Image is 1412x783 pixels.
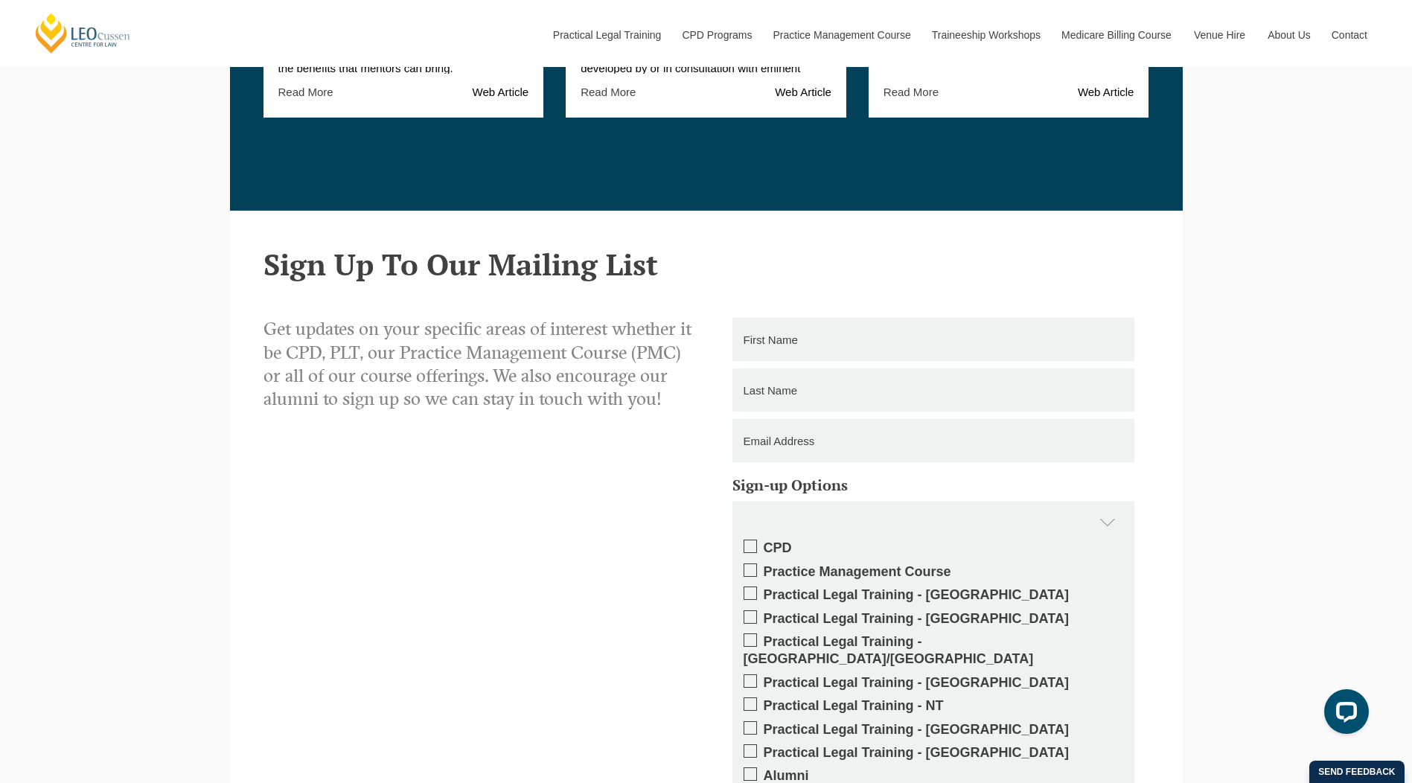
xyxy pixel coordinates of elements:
[581,86,636,98] a: Read More
[921,3,1050,67] a: Traineeship Workshops
[732,368,1134,412] input: Last Name
[1183,3,1256,67] a: Venue Hire
[884,86,939,98] a: Read More
[263,248,1149,281] h2: Sign Up To Our Mailing List
[744,610,1123,627] label: Practical Legal Training - [GEOGRAPHIC_DATA]
[1256,3,1320,67] a: About Us
[732,419,1134,462] input: Email Address
[1078,85,1134,100] span: Web Article
[744,674,1123,691] label: Practical Legal Training - [GEOGRAPHIC_DATA]
[762,3,921,67] a: Practice Management Course
[744,744,1123,761] label: Practical Legal Training - [GEOGRAPHIC_DATA]
[744,563,1123,581] label: Practice Management Course
[732,477,1134,493] h5: Sign-up Options
[1312,683,1375,746] iframe: LiveChat chat widget
[775,85,831,100] span: Web Article
[278,86,333,98] a: Read More
[732,318,1134,361] input: First Name
[744,721,1123,738] label: Practical Legal Training - [GEOGRAPHIC_DATA]
[1320,3,1379,67] a: Contact
[744,540,1123,557] label: CPD
[33,12,132,54] a: [PERSON_NAME] Centre for Law
[744,633,1123,668] label: Practical Legal Training - [GEOGRAPHIC_DATA]/[GEOGRAPHIC_DATA]
[263,318,695,411] p: Get updates on your specific areas of interest whether it be CPD, PLT, our Practice Management Co...
[1050,3,1183,67] a: Medicare Billing Course
[542,3,671,67] a: Practical Legal Training
[473,85,529,100] span: Web Article
[744,697,1123,715] label: Practical Legal Training - NT
[671,3,761,67] a: CPD Programs
[744,587,1123,604] label: Practical Legal Training - [GEOGRAPHIC_DATA]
